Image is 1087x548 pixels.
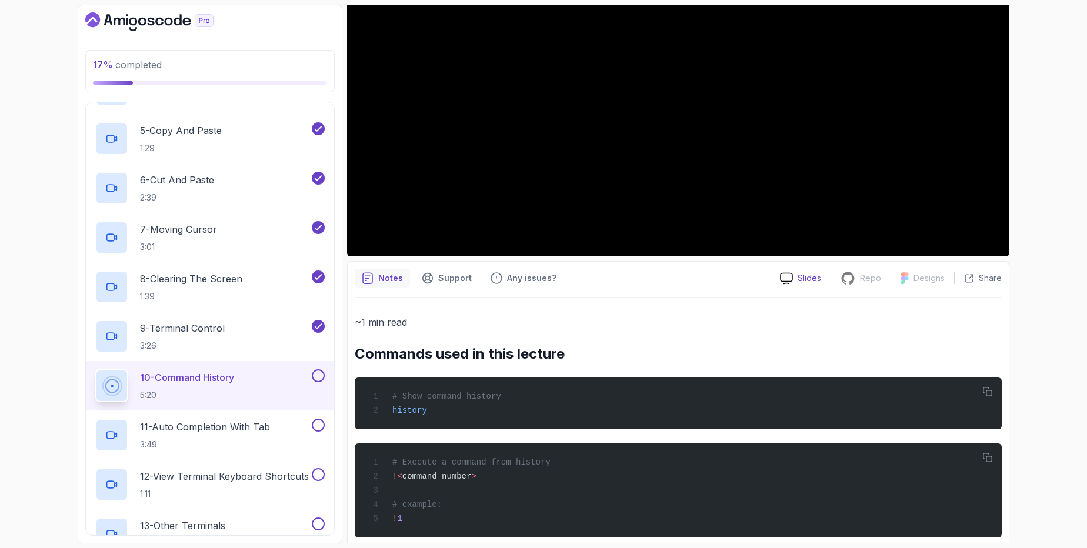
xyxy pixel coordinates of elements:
[140,519,225,533] p: 13 - Other Terminals
[140,222,217,236] p: 7 - Moving Cursor
[95,172,325,205] button: 6-Cut And Paste2:39
[471,472,476,481] span: >
[402,472,472,481] span: command number
[979,272,1002,284] p: Share
[93,59,162,71] span: completed
[95,468,325,501] button: 12-View Terminal Keyboard Shortcuts1:11
[140,290,242,302] p: 1:39
[397,514,402,523] span: 1
[798,272,821,284] p: Slides
[140,142,222,154] p: 1:29
[392,406,427,415] span: history
[95,221,325,254] button: 7-Moving Cursor3:01
[140,241,217,253] p: 3:01
[355,314,1002,330] p: ~1 min read
[140,488,309,500] p: 1:11
[140,420,270,434] p: 11 - Auto Completion With Tab
[140,192,214,203] p: 2:39
[954,272,1002,284] button: Share
[95,320,325,353] button: 9-Terminal Control3:26
[392,472,402,481] span: !<
[392,514,397,523] span: !
[392,392,501,401] span: # Show command history
[140,272,242,286] p: 8 - Clearing The Screen
[771,272,831,285] a: Slides
[85,12,241,31] a: Dashboard
[913,272,945,284] p: Designs
[860,272,881,284] p: Repo
[355,345,1002,363] h2: Commands used in this lecture
[95,369,325,402] button: 10-Command History5:20
[140,340,225,352] p: 3:26
[95,122,325,155] button: 5-Copy And Paste1:29
[140,321,225,335] p: 9 - Terminal Control
[392,500,442,509] span: # example:
[140,439,270,450] p: 3:49
[392,457,551,467] span: # Execute a command from history
[140,469,309,483] p: 12 - View Terminal Keyboard Shortcuts
[140,370,234,385] p: 10 - Command History
[140,389,234,401] p: 5:20
[95,270,325,303] button: 8-Clearing The Screen1:39
[93,59,113,71] span: 17 %
[140,123,222,138] p: 5 - Copy And Paste
[140,173,214,187] p: 6 - Cut And Paste
[95,419,325,452] button: 11-Auto Completion With Tab3:49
